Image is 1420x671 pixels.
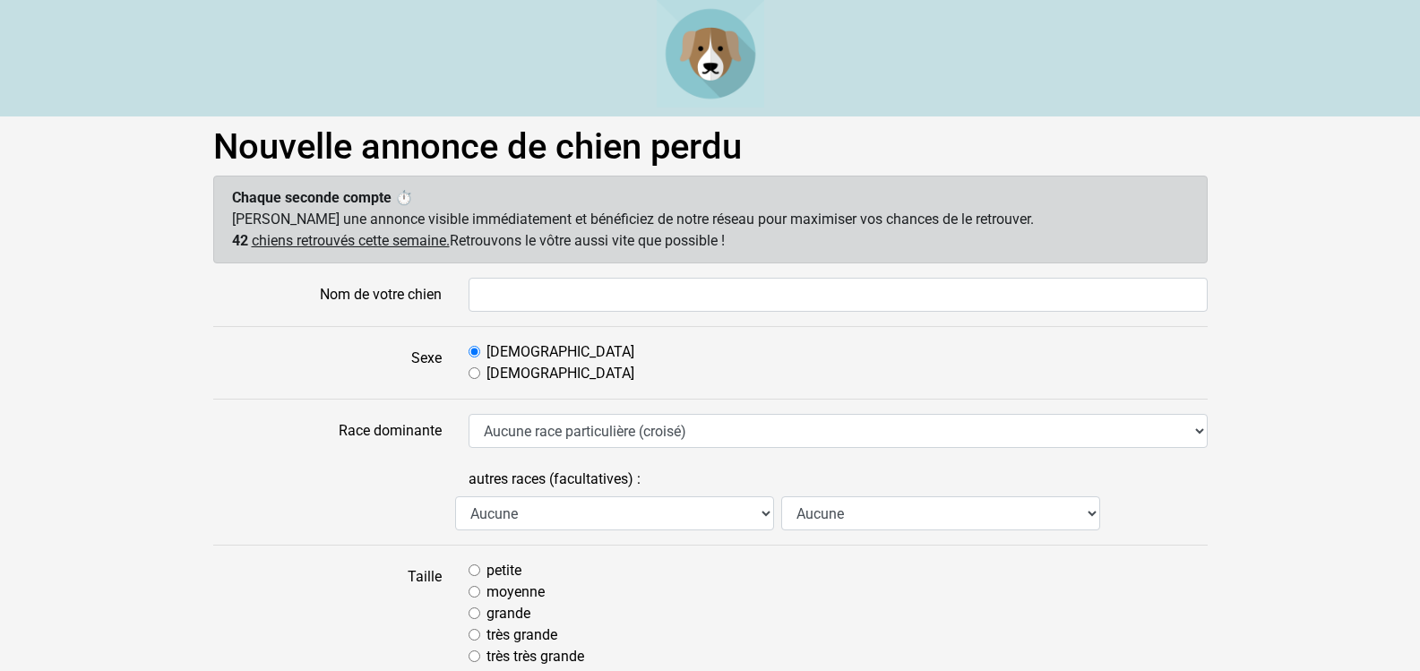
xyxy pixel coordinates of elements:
[232,232,248,249] span: 42
[469,650,480,662] input: très très grande
[486,581,545,603] label: moyenne
[486,603,530,624] label: grande
[469,607,480,619] input: grande
[486,341,634,363] label: [DEMOGRAPHIC_DATA]
[469,462,641,496] label: autres races (facultatives) :
[469,586,480,598] input: moyenne
[200,414,455,448] label: Race dominante
[469,629,480,641] input: très grande
[200,341,455,384] label: Sexe
[469,564,480,576] input: petite
[469,367,480,379] input: [DEMOGRAPHIC_DATA]
[486,363,634,384] label: [DEMOGRAPHIC_DATA]
[469,346,480,357] input: [DEMOGRAPHIC_DATA]
[232,189,413,206] strong: Chaque seconde compte ⏱️
[252,232,450,249] u: chiens retrouvés cette semaine.
[486,646,584,667] label: très très grande
[213,176,1208,263] div: [PERSON_NAME] une annonce visible immédiatement et bénéficiez de notre réseau pour maximiser vos ...
[200,278,455,312] label: Nom de votre chien
[213,125,1208,168] h1: Nouvelle annonce de chien perdu
[486,624,557,646] label: très grande
[486,560,521,581] label: petite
